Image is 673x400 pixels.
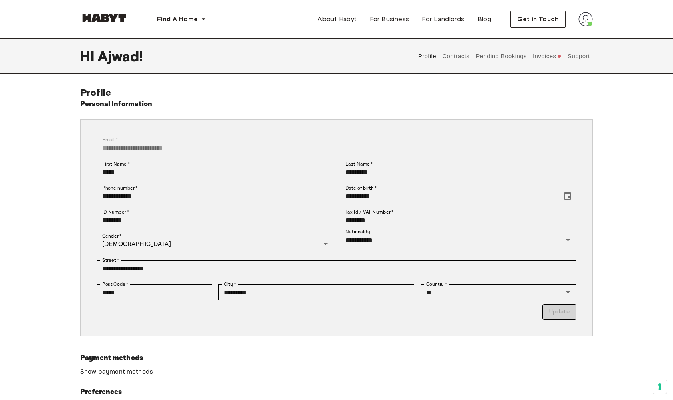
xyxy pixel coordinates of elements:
[562,234,574,246] button: Open
[422,14,464,24] span: For Landlords
[517,14,559,24] span: Get in Touch
[102,281,129,288] label: Post Code
[370,14,409,24] span: For Business
[157,14,198,24] span: Find A Home
[102,184,138,192] label: Phone number
[345,160,373,168] label: Last Name
[80,368,153,376] a: Show payment methods
[566,38,591,74] button: Support
[102,232,121,240] label: Gender
[426,281,447,288] label: Country
[97,236,333,252] div: [DEMOGRAPHIC_DATA]
[475,38,528,74] button: Pending Bookings
[318,14,357,24] span: About Habyt
[562,287,574,298] button: Open
[560,188,576,204] button: Choose date, selected date is Apr 12, 2001
[510,11,566,28] button: Get in Touch
[80,99,153,110] h6: Personal Information
[102,160,130,168] label: First Name
[532,38,562,74] button: Invoices
[80,48,97,65] span: Hi
[311,11,363,27] a: About Habyt
[417,38,437,74] button: Profile
[80,386,593,398] h6: Preferences
[102,257,119,264] label: Street
[345,184,377,192] label: Date of birth
[102,136,118,143] label: Email
[478,14,492,24] span: Blog
[80,14,128,22] img: Habyt
[415,11,471,27] a: For Landlords
[97,48,143,65] span: Ajwad !
[471,11,498,27] a: Blog
[415,38,593,74] div: user profile tabs
[224,281,236,288] label: City
[363,11,416,27] a: For Business
[345,228,370,235] label: Nationality
[345,208,393,216] label: Tax Id / VAT Number
[97,140,333,156] div: You can't change your email address at the moment. Please reach out to customer support in case y...
[578,12,593,26] img: avatar
[80,87,111,98] span: Profile
[102,208,129,216] label: ID Number
[653,380,667,394] button: Your consent preferences for tracking technologies
[441,38,471,74] button: Contracts
[151,11,212,27] button: Find A Home
[80,352,593,364] h6: Payment methods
